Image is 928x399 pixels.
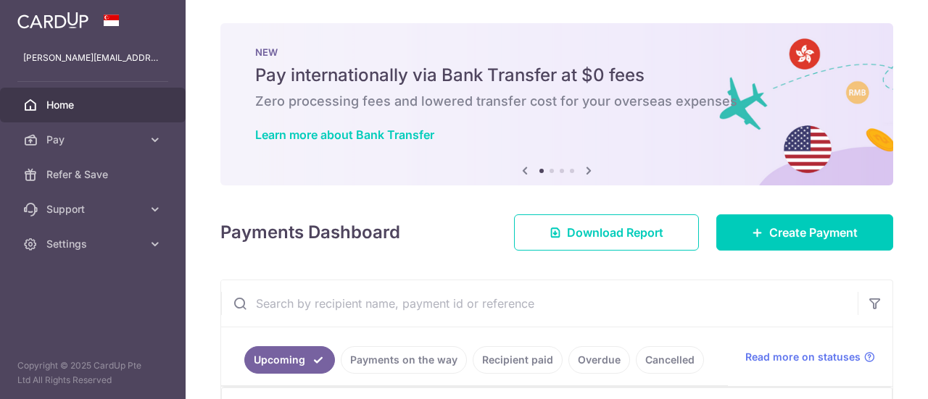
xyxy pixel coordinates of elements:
[716,214,893,251] a: Create Payment
[244,346,335,374] a: Upcoming
[341,346,467,374] a: Payments on the way
[745,350,875,364] a: Read more on statuses
[473,346,563,374] a: Recipient paid
[255,46,858,58] p: NEW
[17,12,88,29] img: CardUp
[568,346,630,374] a: Overdue
[221,280,858,327] input: Search by recipient name, payment id or reference
[636,346,704,374] a: Cancelled
[46,98,142,112] span: Home
[46,167,142,182] span: Refer & Save
[46,237,142,251] span: Settings
[46,133,142,147] span: Pay
[567,224,663,241] span: Download Report
[220,219,400,245] h4: Payments Dashboard
[769,224,858,241] span: Create Payment
[220,23,893,185] img: Bank transfer banner
[255,93,858,110] h6: Zero processing fees and lowered transfer cost for your overseas expenses
[745,350,861,364] span: Read more on statuses
[514,214,699,251] a: Download Report
[255,64,858,87] h5: Pay internationally via Bank Transfer at $0 fees
[255,127,434,142] a: Learn more about Bank Transfer
[46,202,142,217] span: Support
[23,51,162,65] p: [PERSON_NAME][EMAIL_ADDRESS][DOMAIN_NAME]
